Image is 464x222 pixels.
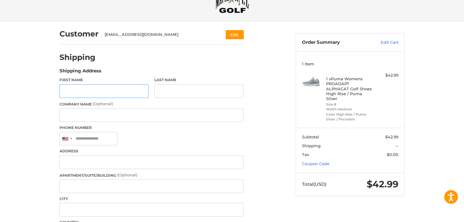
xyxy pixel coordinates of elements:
span: $0.00 [387,152,398,157]
label: Company Name [59,101,243,107]
li: Width Medium [326,107,373,112]
span: Total (USD) [302,181,326,187]
h2: Customer [59,29,99,39]
div: $42.99 [374,72,398,78]
span: $42.99 [367,179,398,190]
li: Color High Rise / Puma Silver / Porcelain [326,112,373,122]
span: -- [395,143,398,148]
legend: Shipping Address [59,68,101,77]
label: Apartment/Suite/Building [59,172,243,178]
div: [EMAIL_ADDRESS][DOMAIN_NAME] [105,32,214,38]
button: Edit [226,30,243,39]
span: $42.99 [385,134,398,139]
li: Size 8 [326,102,373,107]
h3: 1 Item [302,61,398,66]
label: Phone Number [59,125,243,130]
div: United States: +1 [60,132,74,145]
label: First Name [59,77,149,83]
label: City [59,196,243,202]
span: Tax [302,152,309,157]
a: Edit Cart [368,40,398,46]
h4: 1 x Puma Womens PROADAPT ALPHACAT Golf Shoes High Rise / Puma Silver [326,76,373,101]
span: Shipping [302,143,321,148]
a: Coupon Code [302,161,329,166]
small: (Optional) [117,172,137,177]
span: Subtotal [302,134,319,139]
label: Last Name [154,77,243,83]
label: Address [59,148,243,154]
small: (Optional) [93,101,113,106]
h3: Order Summary [302,40,368,46]
h2: Shipping [59,53,95,62]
